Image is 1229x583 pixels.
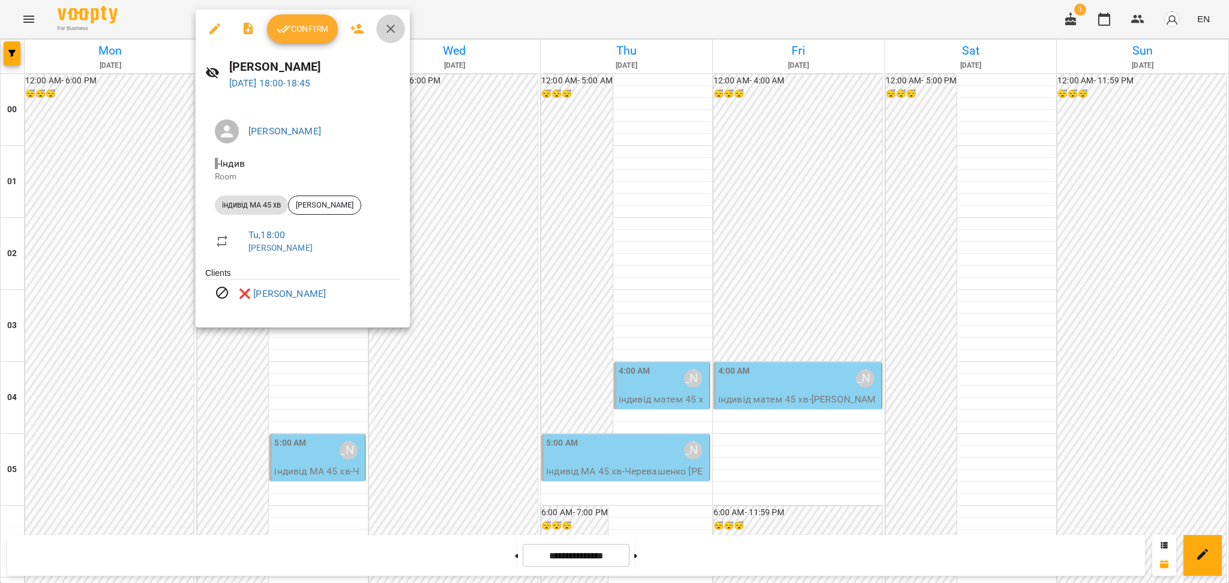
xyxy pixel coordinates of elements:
div: [PERSON_NAME] [288,196,361,215]
span: - Індив [215,158,247,169]
svg: Visit canceled [215,286,229,300]
a: [PERSON_NAME] [248,125,321,137]
ul: Clients [205,267,400,313]
a: Tu , 18:00 [248,229,285,241]
a: [DATE] 18:00-18:45 [229,77,311,89]
button: Confirm [267,14,338,43]
span: [PERSON_NAME] [289,200,361,211]
span: індивід МА 45 хв [215,200,288,211]
span: Confirm [277,22,328,36]
a: [PERSON_NAME] [248,243,313,253]
a: ❌ [PERSON_NAME] [239,287,326,301]
p: Room [215,171,391,183]
h6: [PERSON_NAME] [229,58,400,76]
